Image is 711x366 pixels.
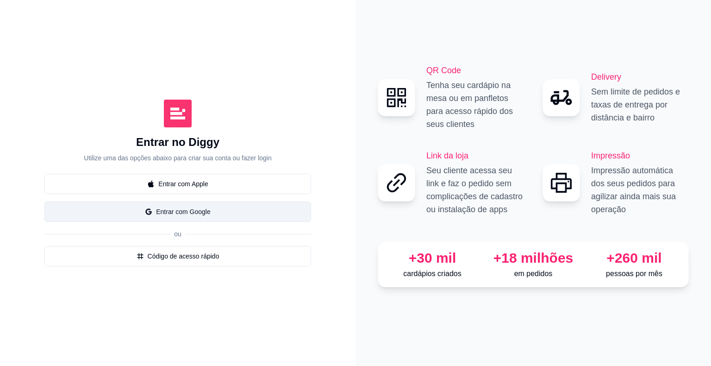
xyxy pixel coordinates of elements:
[44,202,311,222] button: googleEntrar com Google
[426,79,524,131] p: Tenha seu cardápio na mesa ou em panfletos para acesso rápido dos seus clientes
[44,174,311,194] button: appleEntrar com Apple
[426,149,524,162] h2: Link da loja
[147,180,155,188] span: apple
[84,153,271,163] p: Utilize uma das opções abaixo para criar sua conta ou fazer login
[587,268,681,279] p: pessoas por mês
[170,230,185,238] span: ou
[591,70,689,83] h2: Delivery
[486,250,580,266] div: +18 milhões
[587,250,681,266] div: +260 mil
[44,246,311,266] button: numberCódigo de acesso rápido
[591,164,689,216] p: Impressão automática dos seus pedidos para agilizar ainda mais sua operação
[426,64,524,77] h2: QR Code
[426,164,524,216] p: Seu cliente acessa seu link e faz o pedido sem complicações de cadastro ou instalação de apps
[137,252,144,260] span: number
[386,250,479,266] div: +30 mil
[591,149,689,162] h2: Impressão
[386,268,479,279] p: cardápios criados
[164,100,192,127] img: Diggy
[591,85,689,124] p: Sem limite de pedidos e taxas de entrega por distância e bairro
[486,268,580,279] p: em pedidos
[145,208,152,215] span: google
[136,135,219,150] h1: Entrar no Diggy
